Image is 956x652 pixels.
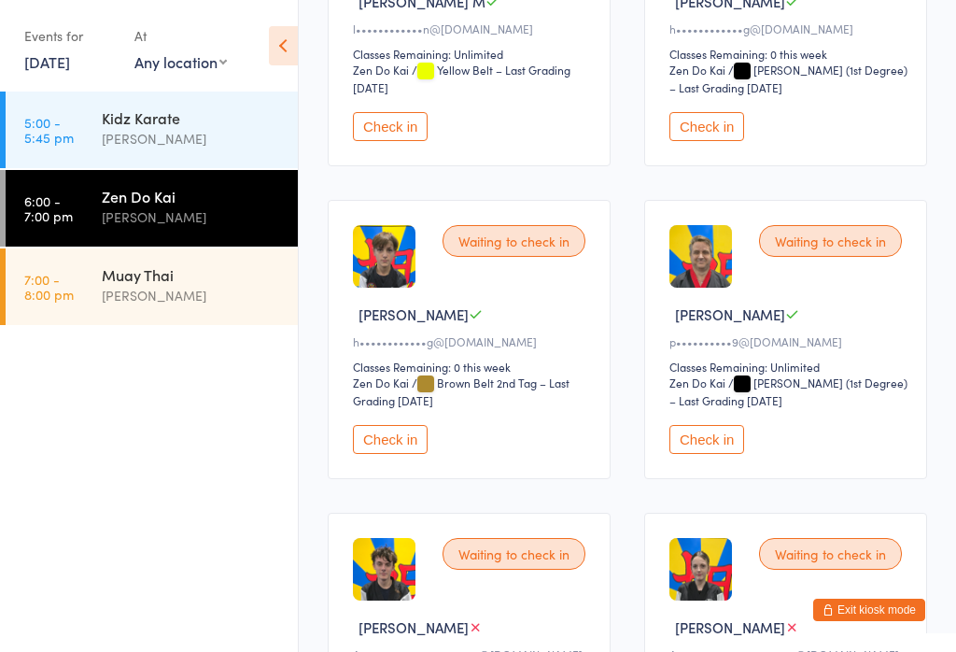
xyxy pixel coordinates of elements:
div: Waiting to check in [443,538,585,570]
a: 6:00 -7:00 pmZen Do Kai[PERSON_NAME] [6,170,298,247]
span: / [PERSON_NAME] (1st Degree) – Last Grading [DATE] [669,375,907,408]
a: 5:00 -5:45 pmKidz Karate[PERSON_NAME] [6,92,298,168]
div: h••••••••••••g@[DOMAIN_NAME] [669,21,907,36]
div: h••••••••••••g@[DOMAIN_NAME] [353,333,591,349]
div: Classes Remaining: 0 this week [669,46,907,62]
div: Waiting to check in [443,225,585,257]
div: Zen Do Kai [102,186,282,206]
button: Check in [353,425,428,454]
div: Waiting to check in [759,538,902,570]
div: [PERSON_NAME] [102,285,282,306]
div: [PERSON_NAME] [102,206,282,228]
img: image1750839515.png [353,225,415,288]
div: Classes Remaining: Unlimited [353,46,591,62]
img: image1750840862.png [669,538,732,601]
div: Any location [134,51,227,72]
div: Classes Remaining: Unlimited [669,359,907,375]
span: / Brown Belt 2nd Tag – Last Grading [DATE] [353,375,569,408]
button: Exit kiosk mode [813,599,925,621]
div: Zen Do Kai [353,62,409,78]
span: [PERSON_NAME] [675,305,785,324]
a: 7:00 -8:00 pmMuay Thai[PERSON_NAME] [6,248,298,325]
div: Muay Thai [102,264,282,285]
div: Zen Do Kai [353,375,409,390]
button: Check in [669,425,744,454]
div: Classes Remaining: 0 this week [353,359,591,375]
div: p••••••••••9@[DOMAIN_NAME] [669,333,907,349]
div: Waiting to check in [759,225,902,257]
span: [PERSON_NAME] [358,305,469,324]
time: 6:00 - 7:00 pm [24,193,73,223]
a: [DATE] [24,51,70,72]
img: image1750840822.png [353,538,415,601]
div: Events for [24,21,116,51]
button: Check in [669,112,744,141]
div: At [134,21,227,51]
img: image1750839578.png [669,225,732,288]
div: Zen Do Kai [669,62,725,78]
span: [PERSON_NAME] [358,617,469,637]
div: Kidz Karate [102,107,282,128]
time: 5:00 - 5:45 pm [24,115,74,145]
time: 7:00 - 8:00 pm [24,272,74,302]
span: / Yellow Belt – Last Grading [DATE] [353,62,570,95]
div: Zen Do Kai [669,375,725,390]
span: / [PERSON_NAME] (1st Degree) – Last Grading [DATE] [669,62,907,95]
span: [PERSON_NAME] [675,617,785,637]
div: [PERSON_NAME] [102,128,282,149]
div: l••••••••••••n@[DOMAIN_NAME] [353,21,591,36]
button: Check in [353,112,428,141]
